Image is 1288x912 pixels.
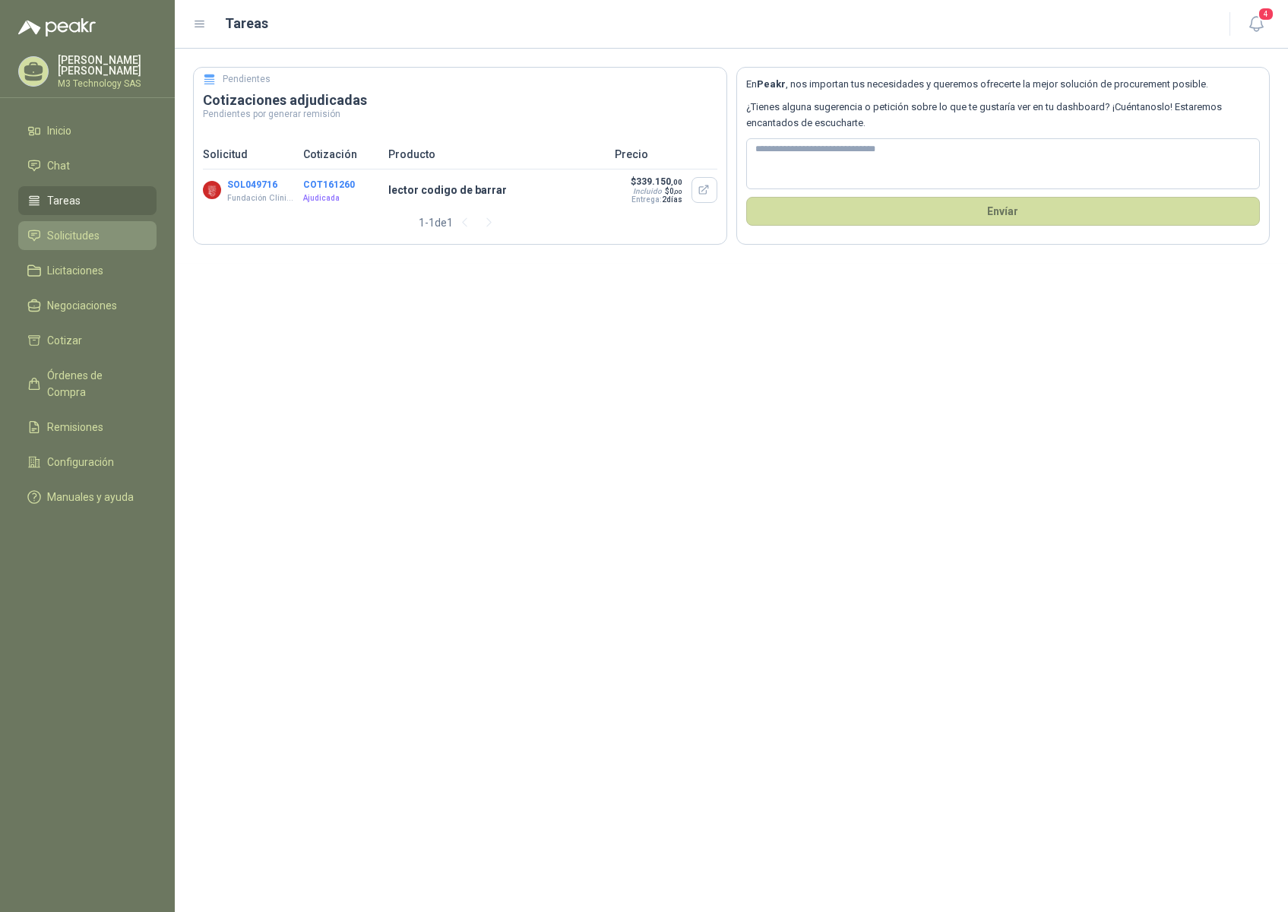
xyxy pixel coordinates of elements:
[47,367,142,401] span: Órdenes de Compra
[18,361,157,407] a: Órdenes de Compra
[18,151,157,180] a: Chat
[47,262,103,279] span: Licitaciones
[203,181,221,199] img: Company Logo
[47,454,114,470] span: Configuración
[303,192,379,204] p: Ajudicada
[671,178,682,186] span: ,00
[665,187,682,195] span: $
[18,326,157,355] a: Cotizar
[225,13,268,34] h1: Tareas
[630,195,682,204] p: Entrega:
[674,188,682,195] span: ,00
[18,186,157,215] a: Tareas
[47,297,117,314] span: Negociaciones
[662,195,682,204] span: 2 días
[18,413,157,442] a: Remisiones
[18,291,157,320] a: Negociaciones
[388,146,606,163] p: Producto
[746,77,1261,92] p: En , nos importan tus necesidades y queremos ofrecerte la mejor solución de procurement posible.
[203,146,294,163] p: Solicitud
[18,116,157,145] a: Inicio
[615,146,717,163] p: Precio
[18,256,157,285] a: Licitaciones
[303,179,355,190] button: COT161260
[1258,7,1274,21] span: 4
[47,332,82,349] span: Cotizar
[18,483,157,511] a: Manuales y ayuda
[47,192,81,209] span: Tareas
[47,489,134,505] span: Manuales y ayuda
[227,179,277,190] button: SOL049716
[47,157,70,174] span: Chat
[18,18,96,36] img: Logo peakr
[746,197,1261,226] button: Envíar
[419,211,502,235] div: 1 - 1 de 1
[630,176,682,187] p: $
[58,55,157,76] p: [PERSON_NAME] [PERSON_NAME]
[47,227,100,244] span: Solicitudes
[18,448,157,477] a: Configuración
[746,100,1261,131] p: ¿Tienes alguna sugerencia o petición sobre lo que te gustaría ver en tu dashboard? ¡Cuéntanoslo! ...
[1242,11,1270,38] button: 4
[303,146,379,163] p: Cotización
[47,122,71,139] span: Inicio
[633,187,662,195] div: Incluido
[757,78,786,90] b: Peakr
[636,176,682,187] span: 339.150
[18,221,157,250] a: Solicitudes
[388,182,606,198] p: lector codigo de barrar
[669,187,682,195] span: 0
[58,79,157,88] p: M3 Technology SAS
[203,91,717,109] h3: Cotizaciones adjudicadas
[227,192,296,204] p: Fundación Clínica Shaio
[203,109,717,119] p: Pendientes por generar remisión
[47,419,103,435] span: Remisiones
[223,72,271,87] h5: Pendientes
